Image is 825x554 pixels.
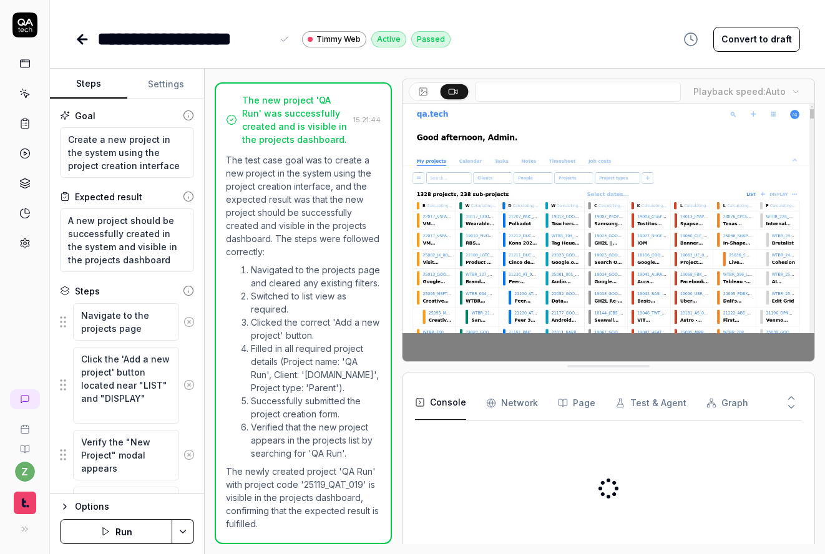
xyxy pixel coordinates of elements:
[713,27,800,52] button: Convert to draft
[693,85,786,98] div: Playback speed:
[60,303,194,341] div: Suggestions
[60,429,194,481] div: Suggestions
[75,190,142,203] div: Expected result
[5,434,44,454] a: Documentation
[179,309,199,334] button: Remove step
[371,31,406,47] div: Active
[302,31,366,47] a: Timmy Web
[486,386,538,420] button: Network
[615,386,686,420] button: Test & Agent
[226,465,381,530] p: The newly created project 'QA Run' with project code '25119_QAT_019' is visible in the projects d...
[558,386,595,420] button: Page
[411,31,451,47] div: Passed
[415,386,466,420] button: Console
[14,492,36,514] img: Timmy Logo
[226,153,381,258] p: The test case goal was to create a new project in the system using the project creation interface...
[75,284,100,298] div: Steps
[706,386,748,420] button: Graph
[60,346,194,424] div: Suggestions
[676,27,706,52] button: View version history
[127,69,205,99] button: Settings
[251,420,381,460] li: Verified that the new project appears in the projects list by searching for 'QA Run'.
[60,499,194,514] button: Options
[10,389,40,409] a: New conversation
[251,316,381,342] li: Clicked the correct 'Add a new project' button.
[50,69,127,99] button: Steps
[15,462,35,482] button: z
[316,34,361,45] span: Timmy Web
[75,499,194,514] div: Options
[179,372,199,397] button: Remove step
[75,109,95,122] div: Goal
[5,414,44,434] a: Book a call with us
[251,342,381,394] li: Filled in all required project details (Project name: 'QA Run', Client: '[DOMAIN_NAME]', Project ...
[242,94,348,146] div: The new project 'QA Run' was successfully created and is visible in the projects dashboard.
[353,115,381,124] time: 15:21:44
[179,442,199,467] button: Remove step
[251,263,381,289] li: Navigated to the projects page and cleared any existing filters.
[251,289,381,316] li: Switched to list view as required.
[60,519,172,544] button: Run
[251,394,381,420] li: Successfully submitted the project creation form.
[5,482,44,517] button: Timmy Logo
